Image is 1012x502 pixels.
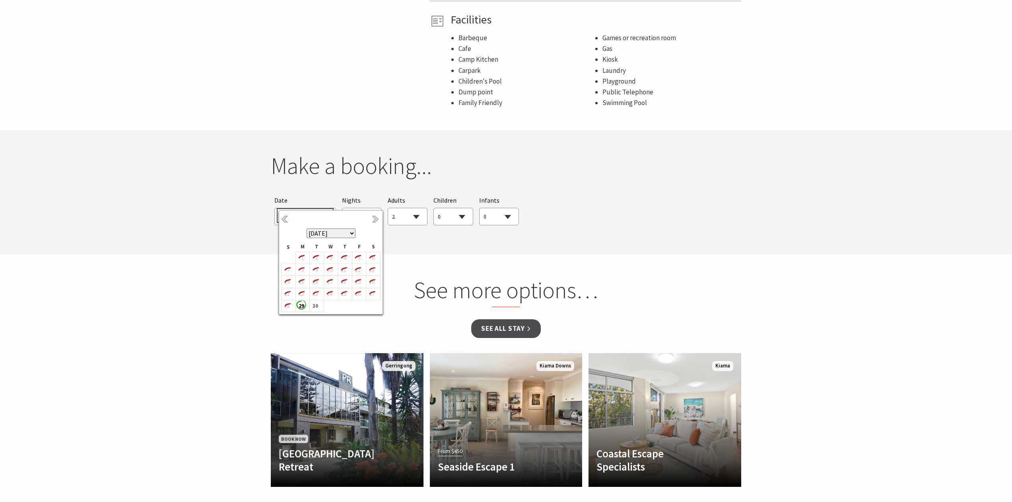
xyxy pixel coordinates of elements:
li: Playground [602,76,738,87]
h4: [GEOGRAPHIC_DATA] Retreat [279,447,392,473]
i: 4 [338,253,348,263]
span: Date [274,196,287,204]
i: 20 [366,277,377,287]
li: Dump point [458,87,594,98]
i: 12 [352,265,363,275]
i: 11 [338,265,348,275]
td: 29 [295,300,310,312]
i: 27 [366,289,377,299]
i: 15 [296,277,306,287]
li: Camp Kitchen [458,54,594,65]
i: 9 [310,265,320,275]
span: Infants [479,196,499,204]
span: From $450 [438,447,462,456]
i: 10 [324,265,334,275]
span: Gerringong [382,361,416,371]
i: 3 [324,253,334,263]
i: 23 [310,289,320,299]
i: 16 [310,277,320,287]
b: 29 [296,301,306,311]
span: Nights [342,195,361,206]
i: 22 [296,289,306,299]
i: 13 [366,265,377,275]
a: Another Image Used From $450 Seaside Escape 1 Kiama Downs [430,353,583,487]
th: W [324,242,338,252]
i: 1 [296,253,306,263]
i: 18 [338,277,348,287]
i: 26 [352,289,363,299]
div: Please choose your desired arrival date [274,195,336,225]
i: 6 [366,253,377,263]
li: Public Telephone [602,87,738,98]
i: 8 [296,265,306,275]
th: S [366,242,381,252]
li: Kiosk [602,54,738,65]
i: 14 [282,277,292,287]
i: 7 [282,265,292,275]
h2: See more options… [354,276,658,307]
th: M [295,242,310,252]
span: Adults [388,196,405,204]
th: T [338,242,352,252]
a: Another Image Used Coastal Escape Specialists Kiama [589,353,741,487]
i: 21 [282,289,292,299]
th: T [310,242,324,252]
li: Cafe [458,43,594,54]
i: 24 [324,289,334,299]
th: F [352,242,366,252]
b: 30 [310,301,320,311]
i: 25 [338,289,348,299]
li: Gas [602,43,738,54]
a: See all Stay [471,319,540,338]
i: 19 [352,277,363,287]
span: Kiama [712,361,733,371]
li: Children's Pool [458,76,594,87]
li: Carpark [458,65,594,76]
h4: Seaside Escape 1 [438,460,552,473]
i: 2 [310,253,320,263]
td: 30 [310,300,324,312]
h4: Facilities [451,13,738,27]
span: [DATE] [279,210,332,221]
h4: Coastal Escape Specialists [596,447,710,473]
h2: Make a booking... [271,152,742,180]
th: S [282,242,296,252]
li: Laundry [602,65,738,76]
span: Children [433,196,456,204]
span: Kiama Downs [536,361,574,371]
i: 5 [352,253,363,263]
div: Choose a number of nights [342,195,382,225]
li: Barbeque [458,33,594,43]
li: Swimming Pool [602,98,738,108]
i: 28 [282,301,292,311]
a: Book Now [GEOGRAPHIC_DATA] Retreat Gerringong [271,353,423,487]
li: Games or recreation room [602,33,738,43]
li: Family Friendly [458,98,594,108]
span: Book Now [279,435,308,443]
i: 17 [324,277,334,287]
